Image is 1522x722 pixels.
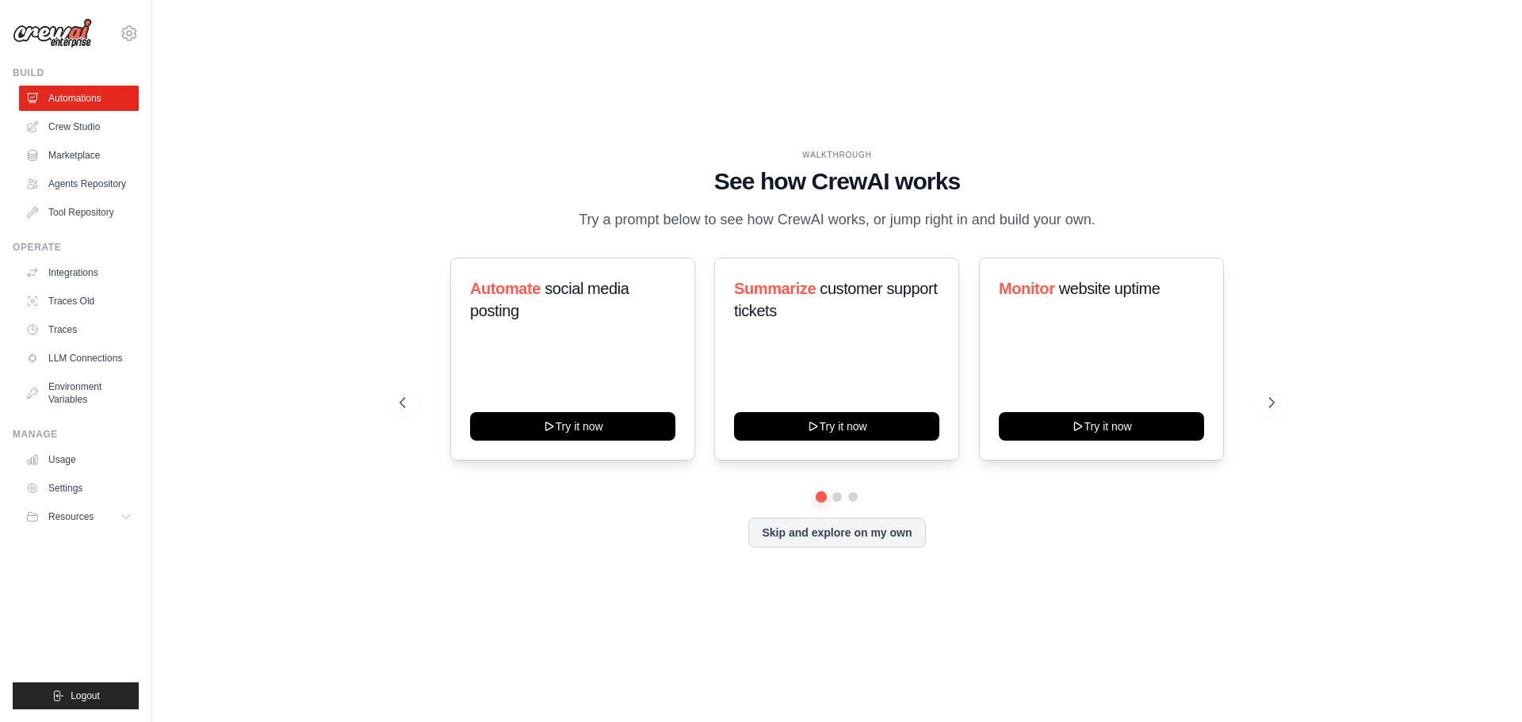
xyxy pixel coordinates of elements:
[19,447,139,472] a: Usage
[19,476,139,501] a: Settings
[400,167,1275,196] h1: See how CrewAI works
[734,280,937,319] span: customer support tickets
[19,260,139,285] a: Integrations
[734,280,816,297] span: Summarize
[19,504,139,529] button: Resources
[13,428,139,441] div: Manage
[734,412,939,441] button: Try it now
[19,86,139,111] a: Automations
[999,412,1204,441] button: Try it now
[13,18,92,48] img: Logo
[19,200,139,225] a: Tool Repository
[1058,280,1160,297] span: website uptime
[48,510,94,523] span: Resources
[748,518,925,548] button: Skip and explore on my own
[71,690,100,702] span: Logout
[19,143,139,168] a: Marketplace
[470,412,675,441] button: Try it now
[19,114,139,139] a: Crew Studio
[19,374,139,412] a: Environment Variables
[13,241,139,254] div: Operate
[19,346,139,371] a: LLM Connections
[19,171,139,197] a: Agents Repository
[470,280,541,297] span: Automate
[13,67,139,79] div: Build
[470,280,629,319] span: social media posting
[999,280,1055,297] span: Monitor
[19,317,139,342] a: Traces
[571,208,1103,231] p: Try a prompt below to see how CrewAI works, or jump right in and build your own.
[19,288,139,314] a: Traces Old
[13,682,139,709] button: Logout
[400,149,1275,161] div: WALKTHROUGH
